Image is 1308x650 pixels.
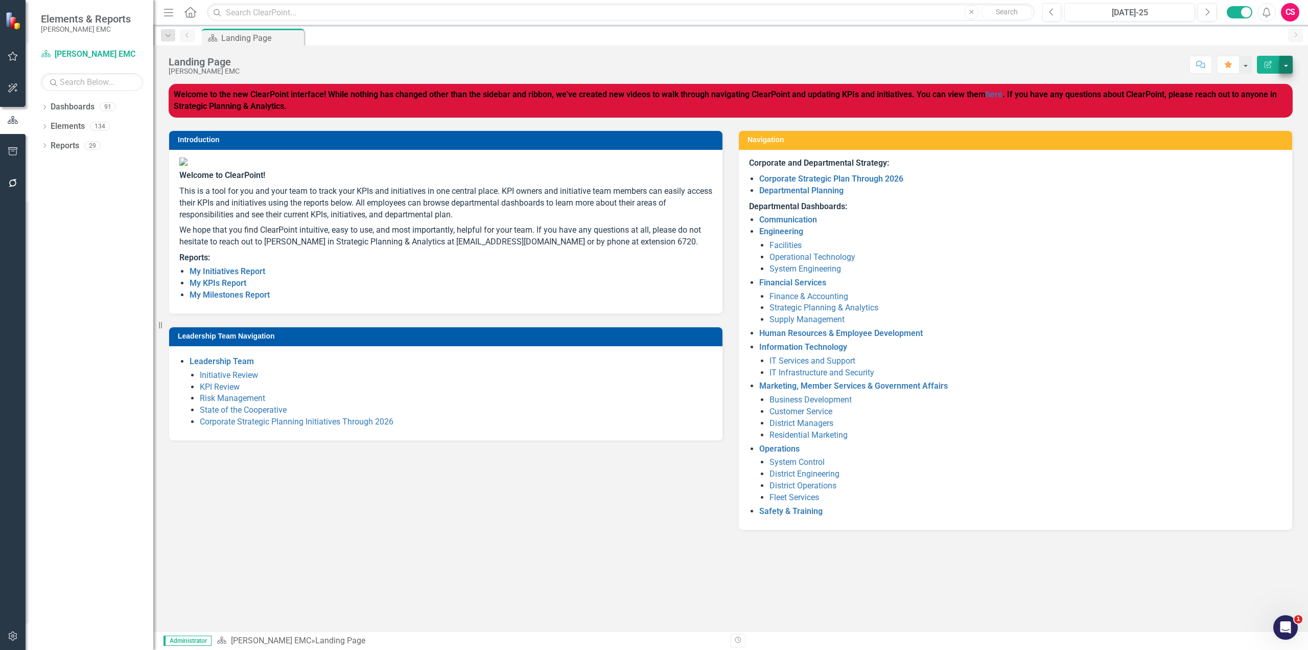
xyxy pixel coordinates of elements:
a: State of the Cooperative [200,405,287,415]
a: Marketing, Member Services & Government Affairs [759,381,948,391]
a: Communication [759,215,817,225]
div: [PERSON_NAME] EMC [169,68,240,75]
span: 1 [1294,615,1302,623]
a: Corporate Strategic Plan Through 2026 [759,174,903,184]
a: District Managers [769,418,833,428]
a: Facilities [769,240,802,250]
a: Engineering [759,227,803,236]
strong: Reports: [179,253,210,262]
div: [DATE]-25 [1068,7,1192,19]
a: My Initiatives Report [190,266,265,276]
a: District Operations [769,481,836,490]
span: Search [996,8,1018,16]
a: Dashboards [51,101,95,113]
a: Risk Management [200,393,265,403]
a: Operations [759,444,800,454]
h3: Introduction [178,136,717,144]
a: Safety & Training [759,506,823,516]
a: District Engineering [769,469,839,479]
a: My Milestones Report [190,290,270,300]
span: Welcome to ClearPoint! [179,170,265,180]
a: System Control [769,457,825,467]
p: We hope that you find ClearPoint intuitive, easy to use, and most importantly, helpful for your t... [179,222,712,250]
a: System Engineering [769,264,841,274]
a: KPI Review [200,382,240,392]
a: Operational Technology [769,252,855,262]
input: Search ClearPoint... [207,4,1035,21]
img: ClearPoint Strategy [5,11,23,29]
h3: Leadership Team Navigation [178,332,717,340]
button: Search [981,5,1032,19]
a: Elements [51,121,85,132]
div: » [217,635,723,647]
input: Search Below... [41,73,143,91]
span: Elements & Reports [41,13,131,25]
a: Business Development [769,395,852,405]
a: here [986,89,1002,99]
button: CS [1281,3,1299,21]
a: My KPIs Report [190,278,246,288]
button: [DATE]-25 [1064,3,1195,21]
small: [PERSON_NAME] EMC [41,25,131,33]
div: 29 [84,141,101,150]
a: Corporate Strategic Planning Initiatives Through 2026 [200,417,393,427]
img: Jackson%20EMC%20high_res%20v2.png [179,158,712,166]
a: Initiative Review [200,370,258,380]
a: Leadership Team [190,356,254,366]
strong: Welcome to the new ClearPoint interface! While nothing has changed other than the sidebar and rib... [174,89,1277,111]
a: [PERSON_NAME] EMC [41,49,143,60]
a: Reports [51,140,79,152]
a: Supply Management [769,315,845,324]
a: [PERSON_NAME] EMC [231,636,311,645]
div: 91 [100,103,116,111]
a: Human Resources & Employee Development [759,328,923,338]
span: Administrator [163,636,212,646]
a: Residential Marketing [769,430,848,440]
iframe: Intercom live chat [1273,615,1298,640]
div: Landing Page [315,636,365,645]
a: IT Infrastructure and Security [769,368,874,377]
h3: Navigation [748,136,1287,144]
a: Financial Services [759,278,826,287]
span: This is a tool for you and your team to track your KPIs and initiatives in one central place. KPI... [179,186,712,219]
a: Strategic Planning & Analytics [769,303,878,312]
a: Information Technology [759,342,847,352]
a: IT Services and Support [769,356,855,366]
strong: Corporate and Departmental Strategy: [749,158,889,168]
strong: Departmental Dashboards: [749,201,847,211]
a: Finance & Accounting [769,292,848,301]
div: 134 [90,122,110,131]
a: Customer Service [769,407,832,416]
div: Landing Page [169,56,240,68]
a: Fleet Services [769,492,819,502]
a: Departmental Planning [759,186,844,195]
div: Landing Page [221,32,301,44]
